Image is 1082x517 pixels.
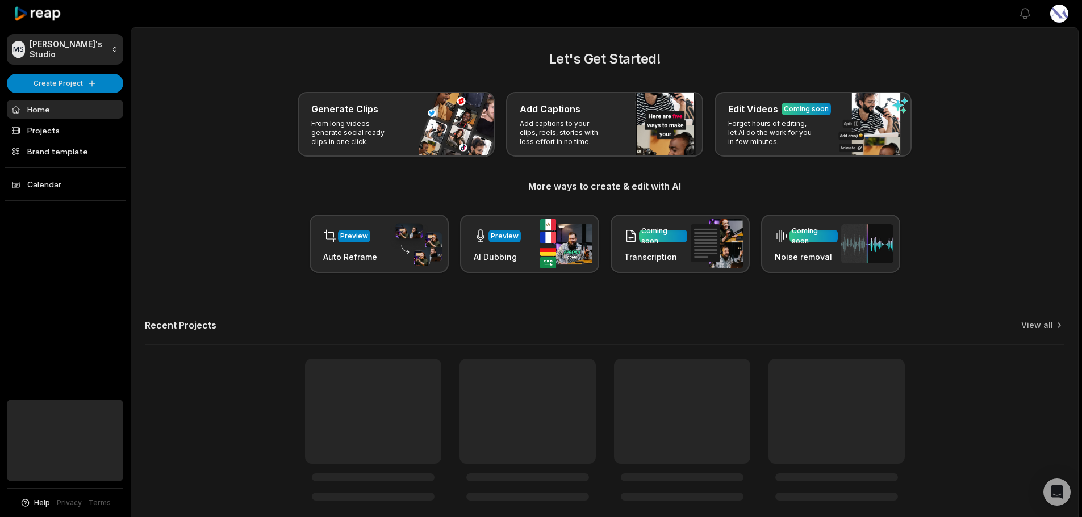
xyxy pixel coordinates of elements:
[30,39,107,60] p: [PERSON_NAME]'s Studio
[7,100,123,119] a: Home
[145,320,216,331] h2: Recent Projects
[34,498,50,508] span: Help
[792,226,835,246] div: Coming soon
[340,231,368,241] div: Preview
[474,251,521,263] h3: AI Dubbing
[12,41,25,58] div: MS
[20,498,50,508] button: Help
[624,251,687,263] h3: Transcription
[7,121,123,140] a: Projects
[311,119,399,146] p: From long videos generate social ready clips in one click.
[323,251,377,263] h3: Auto Reframe
[841,224,893,263] img: noise_removal.png
[1021,320,1053,331] a: View all
[540,219,592,268] img: ai_dubbing.png
[390,222,442,266] img: auto_reframe.png
[7,74,123,93] button: Create Project
[728,102,778,116] h3: Edit Videos
[491,231,519,241] div: Preview
[1043,478,1071,506] div: Open Intercom Messenger
[145,179,1064,193] h3: More ways to create & edit with AI
[311,102,378,116] h3: Generate Clips
[641,226,685,246] div: Coming soon
[520,119,608,146] p: Add captions to your clips, reels, stories with less effort in no time.
[520,102,580,116] h3: Add Captions
[7,175,123,194] a: Calendar
[7,142,123,161] a: Brand template
[784,104,829,114] div: Coming soon
[57,498,82,508] a: Privacy
[89,498,111,508] a: Terms
[775,251,838,263] h3: Noise removal
[691,219,743,268] img: transcription.png
[728,119,816,146] p: Forget hours of editing, let AI do the work for you in few minutes.
[145,49,1064,69] h2: Let's Get Started!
